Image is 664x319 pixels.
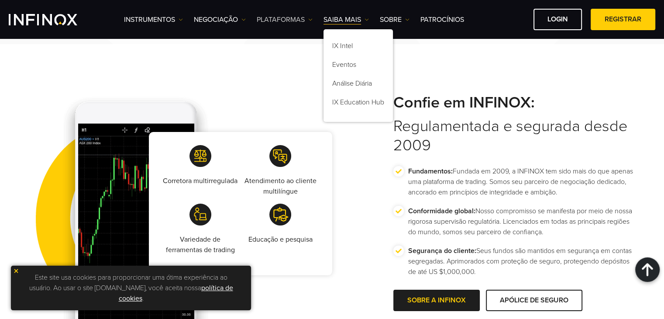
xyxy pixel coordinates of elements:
a: IX Education Hub [323,94,393,113]
p: Variedade de ferramentas de trading [162,234,239,255]
strong: Segurança do cliente: [408,246,476,255]
a: INFINOX Logo [9,14,98,25]
a: Registrar [591,9,655,30]
p: Seus fundos são mantidos em segurança em contas segregadas. Aprimorados com proteção de seguro, p... [408,246,638,277]
p: Este site usa cookies para proporcionar uma ótima experiência ao usuário. Ao usar o site [DOMAIN_... [15,270,247,306]
img: yellow close icon [13,268,19,274]
a: Eventos [323,57,393,76]
a: PLATAFORMAS [257,14,313,25]
p: Educação e pesquisa [248,234,313,245]
p: Corretora multirregulada [163,176,237,186]
a: IX Intel [323,38,393,57]
p: Atendimento ao cliente multilíngue [242,176,319,197]
h2: Regulamentada e segurada desde 2009 [393,94,638,156]
a: Instrumentos [124,14,183,25]
strong: Fundamentos: [408,167,453,176]
a: Login [533,9,582,30]
a: SOBRE A INFINOX [393,290,480,311]
a: Patrocínios [420,14,464,25]
a: Saiba mais [323,14,369,25]
a: NEGOCIAÇÃO [194,14,246,25]
p: Fundada em 2009, a INFINOX tem sido mais do que apenas uma plataforma de trading. Somos seu parce... [408,166,638,198]
a: SOBRE [380,14,409,25]
a: Análise Diária [323,76,393,94]
p: Nosso compromisso se manifesta por meio de nossa rigorosa supervisão regulatória. Licenciados em ... [408,206,638,237]
strong: Conformidade global: [408,207,475,215]
strong: Confie em INFINOX: [393,94,638,113]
